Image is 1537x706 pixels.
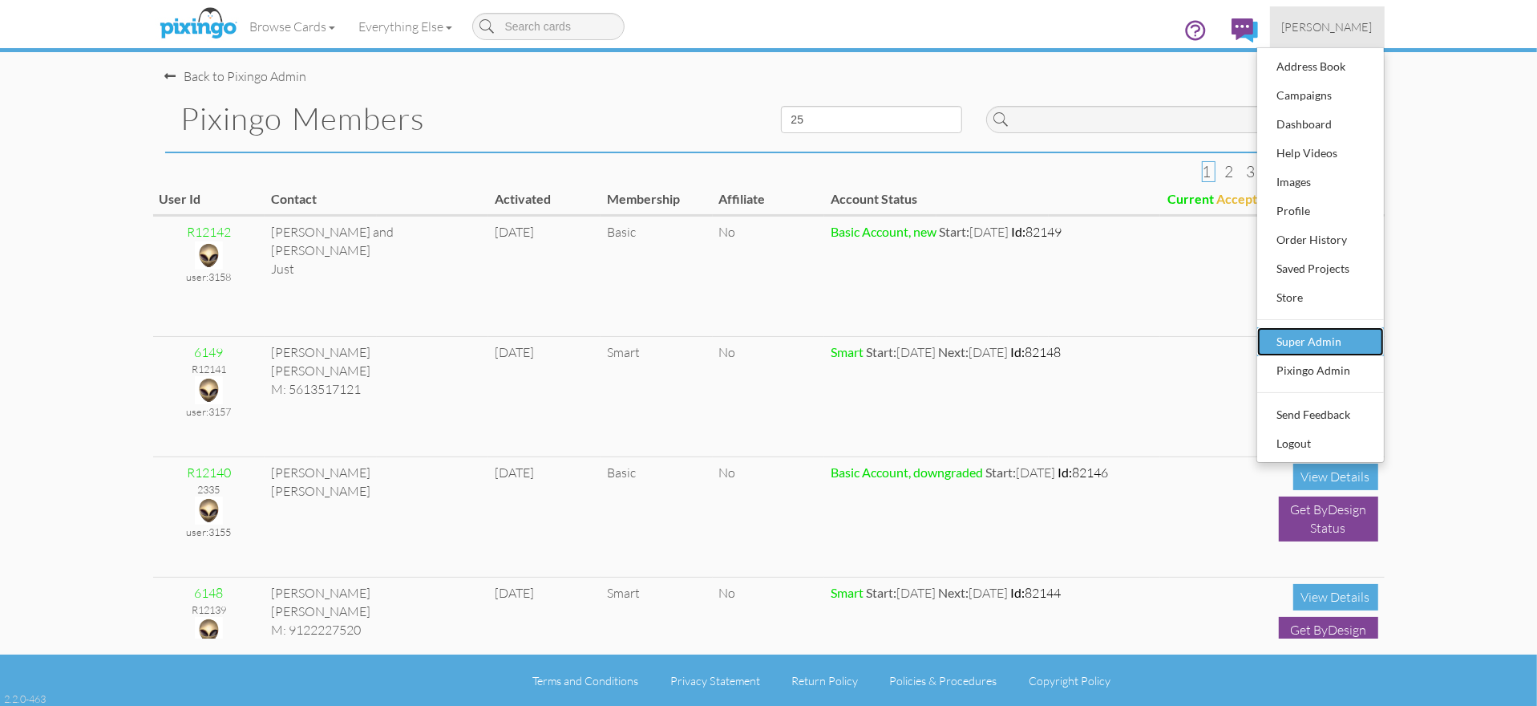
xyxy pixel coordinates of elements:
strong: Basic Account, downgraded [831,465,983,480]
div: Membership [607,190,706,209]
div: [PERSON_NAME] and [PERSON_NAME] [271,223,482,260]
td: Smart [601,337,713,457]
div: Send Feedback [1273,403,1368,427]
div: User Id [160,190,259,209]
div: R12139 [160,603,259,617]
div: Super Admin [1273,330,1368,354]
a: Order History [1257,225,1384,254]
div: Affiliate [719,190,819,209]
span: No [719,224,736,240]
a: Saved Projects [1257,254,1384,283]
strong: Next: [938,344,969,359]
a: Privacy Statement [670,674,760,688]
span: Account Status [831,191,917,206]
strong: Start: [985,465,1016,480]
span: 82144 [1010,585,1061,601]
a: Pixingo Admin [1257,356,1384,385]
strong: Start: [866,585,896,600]
strong: Start: [866,344,896,359]
div: 2.2.0-463 [4,692,46,706]
div: Dashboard [1273,112,1368,136]
span: [DATE] [938,585,1008,601]
a: Super Admin [1257,327,1384,356]
strong: Id: [1011,224,1025,239]
div: R12141 [160,362,259,376]
span: No [719,585,736,601]
span: [PERSON_NAME] [1282,20,1373,34]
a: Copyright Policy [1029,674,1110,688]
div: 6149 [160,343,259,362]
img: alien.png [195,241,223,270]
span: Acceptable [1217,191,1282,206]
a: Return Policy [791,674,858,688]
span: [DATE] [938,344,1008,360]
div: Saved Projects [1273,257,1368,281]
a: Terms and Conditions [532,674,638,688]
span: 82146 [1058,465,1108,481]
span: 2 [1225,162,1234,181]
strong: Smart [831,585,864,600]
span: No [719,344,736,360]
strong: Next: [938,585,969,600]
div: 6148 [160,584,259,603]
div: Activated [495,190,594,209]
a: Images [1257,168,1384,197]
span: [DATE] [985,465,1055,481]
span: [DATE] [939,224,1009,240]
a: Help Videos [1257,139,1384,168]
div: R12140 [160,464,259,482]
strong: Id: [1010,585,1025,600]
td: [DATE] [488,337,601,457]
a: [PERSON_NAME] [1270,6,1385,47]
div: Contact [271,190,482,209]
img: pixingo logo [156,4,241,44]
a: Address Book [1257,52,1384,81]
span: 3 [1247,162,1256,181]
div: user:3158 [160,270,259,284]
div: View Details [1293,464,1378,490]
div: [PERSON_NAME] [271,343,482,362]
td: [DATE] [488,217,601,337]
div: Campaigns [1273,83,1368,108]
div: M: 5613517121 [271,380,482,399]
div: [PERSON_NAME] [271,584,482,603]
span: [DATE] [866,585,936,601]
div: Help Videos [1273,141,1368,165]
span: 1 [1203,162,1211,181]
a: Policies & Procedures [890,674,997,688]
div: Order History [1273,228,1368,252]
a: Store [1257,283,1384,312]
div: 2335 [160,482,259,497]
div: M: 9122227520 [271,621,482,639]
div: [PERSON_NAME] [271,603,482,621]
img: alien.png [195,376,223,404]
div: user:3157 [160,404,259,419]
div: Address Book [1273,55,1368,79]
div: View Details [1293,584,1378,611]
input: Search cards [472,13,625,40]
div: Back to Pixingo Admin [165,67,307,86]
img: alien.png [195,617,223,645]
div: R12142 [160,223,259,241]
div: [PERSON_NAME] [271,482,482,501]
a: Send Feedback [1257,400,1384,429]
div: user:3155 [160,525,259,539]
div: Logout [1273,432,1368,456]
div: Images [1273,170,1368,194]
td: Basic [601,457,713,578]
img: alien.png [195,497,223,525]
span: 82149 [1011,224,1062,240]
strong: Basic Account, new [831,224,936,239]
span: Current [1168,191,1215,206]
td: Smart [601,578,713,698]
a: Logout [1257,429,1384,458]
a: Dashboard [1257,110,1384,139]
div: Get ByDesign Status [1279,497,1378,542]
a: Browse Cards [238,6,347,47]
img: comments.svg [1232,18,1258,43]
strong: Start: [939,224,969,239]
nav-back: Pixingo Admin [165,51,1373,86]
h1: Pixingo Members [181,102,757,136]
td: Basic [601,217,713,337]
div: Get ByDesign Status [1279,617,1378,662]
